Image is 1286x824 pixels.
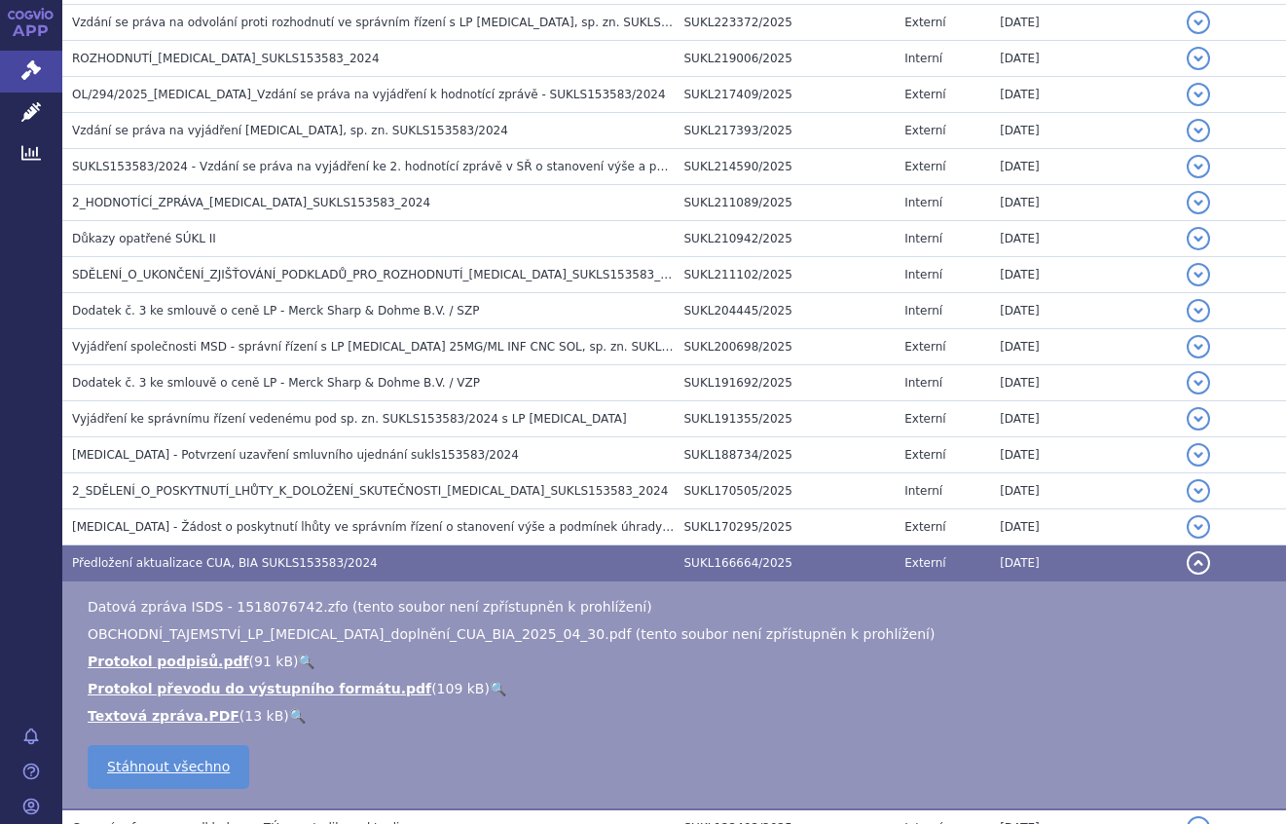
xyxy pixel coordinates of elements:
td: [DATE] [990,293,1176,329]
button: detail [1187,551,1210,575]
td: SUKL211089/2025 [675,185,896,221]
td: SUKL217409/2025 [675,77,896,113]
td: SUKL211102/2025 [675,257,896,293]
a: 🔍 [298,654,314,669]
button: detail [1187,191,1210,214]
td: SUKL188734/2025 [675,437,896,473]
span: Interní [904,268,942,281]
td: [DATE] [990,149,1176,185]
span: SDĚLENÍ_O_UKONČENÍ_ZJIŠŤOVÁNÍ_PODKLADŮ_PRO_ROZHODNUTÍ_KEYTRUDA_SUKLS153583_2024 [72,268,690,281]
span: Datová zpráva ISDS - 1518076742.zfo (tento soubor není zpřístupněn k prohlížení) [88,599,652,615]
td: SUKL223372/2025 [675,5,896,41]
td: SUKL191355/2025 [675,401,896,437]
td: [DATE] [990,401,1176,437]
td: [DATE] [990,545,1176,581]
td: [DATE] [990,41,1176,77]
span: 109 kB [437,681,485,696]
button: detail [1187,47,1210,70]
span: 91 kB [254,654,293,669]
a: 🔍 [490,681,506,696]
a: 🔍 [289,708,306,724]
span: Interní [904,484,942,498]
td: [DATE] [990,257,1176,293]
a: Protokol podpisů.pdf [88,654,249,669]
span: Vyjádření společnosti MSD - správní řízení s LP Keytruda 25MG/ML INF CNC SOL, sp. zn. SUKLS153583... [72,340,927,354]
td: [DATE] [990,77,1176,113]
span: Dodatek č. 3 ke smlouvě o ceně LP - Merck Sharp & Dohme B.V. / VZP [72,376,480,390]
span: Interní [904,232,942,245]
a: Textová zpráva.PDF [88,708,239,724]
span: OBCHODNÍ_TAJEMSTVÍ_LP_[MEDICAL_DATA]_doplnění_CUA_BIA_2025_04_30.pdf (tento soubor není zpřístupn... [88,626,935,642]
td: SUKL200698/2025 [675,329,896,365]
button: detail [1187,371,1210,394]
button: detail [1187,263,1210,286]
span: Externí [904,412,945,426]
span: KEYTRUDA - Žádost o poskytnutí lhůty ve správním řízení o stanovení výše a podmínek úhrady SUKLS1... [72,520,782,534]
span: ROZHODNUTÍ_KEYTRUDA_SUKLS153583_2024 [72,52,380,65]
span: Vyjádření ke správnímu řízení vedenému pod sp. zn. SUKLS153583/2024 s LP Keytruda [72,412,627,426]
span: Vzdání se práva na odvolání proti rozhodnutí ve správním řízení s LP Keytruda, sp. zn. SUKLS15358... [72,16,739,29]
span: 2_SDĚLENÍ_O_POSKYTNUTÍ_LHŮTY_K_DOLOŽENÍ_SKUTEČNOSTI_KEYTRUDA_SUKLS153583_2024 [72,484,668,498]
td: [DATE] [990,329,1176,365]
td: [DATE] [990,473,1176,509]
td: SUKL170505/2025 [675,473,896,509]
span: Dodatek č. 3 ke smlouvě o ceně LP - Merck Sharp & Dohme B.V. / SZP [72,304,479,318]
td: [DATE] [990,437,1176,473]
button: detail [1187,335,1210,358]
td: SUKL191692/2025 [675,365,896,401]
td: SUKL217393/2025 [675,113,896,149]
button: detail [1187,479,1210,503]
button: detail [1187,299,1210,322]
td: SUKL166664/2025 [675,545,896,581]
li: ( ) [88,652,1267,671]
span: Předložení aktualizace CUA, BIA SUKLS153583/2024 [72,556,378,570]
td: [DATE] [990,509,1176,545]
span: 2_HODNOTÍCÍ_ZPRÁVA_KEYTRUDA_SUKLS153583_2024 [72,196,430,209]
span: Externí [904,124,945,137]
span: Interní [904,376,942,390]
td: SUKL170295/2025 [675,509,896,545]
a: Stáhnout všechno [88,745,249,789]
span: Interní [904,196,942,209]
span: Důkazy opatřené SÚKL II [72,232,216,245]
td: SUKL214590/2025 [675,149,896,185]
span: Interní [904,52,942,65]
td: [DATE] [990,185,1176,221]
td: [DATE] [990,113,1176,149]
td: [DATE] [990,221,1176,257]
li: ( ) [88,679,1267,698]
span: Vzdání se práva na vyjádření KEYTRUDA, sp. zn. SUKLS153583/2024 [72,124,508,137]
span: Externí [904,556,945,570]
span: 13 kB [244,708,283,724]
span: Externí [904,340,945,354]
span: Externí [904,520,945,534]
button: detail [1187,227,1210,250]
span: OL/294/2025_KEYTRUDA_Vzdání se práva na vyjádření k hodnotící zprávě - SUKLS153583/2024 [72,88,666,101]
button: detail [1187,155,1210,178]
button: detail [1187,407,1210,431]
td: SUKL204445/2025 [675,293,896,329]
button: detail [1187,515,1210,539]
span: Externí [904,88,945,101]
span: SUKLS153583/2024 - Vzdání se práva na vyjádření ke 2. hodnotící zprávě v SŘ o stanovení výše a po... [72,160,870,173]
span: Interní [904,304,942,318]
a: Protokol převodu do výstupního formátu.pdf [88,681,431,696]
button: detail [1187,443,1210,467]
td: [DATE] [990,365,1176,401]
span: Externí [904,16,945,29]
span: Externí [904,448,945,462]
td: SUKL210942/2025 [675,221,896,257]
button: detail [1187,83,1210,106]
li: ( ) [88,706,1267,726]
span: KEYTRUDA - Potvrzení uzavření smluvního ujednání sukls153583/2024 [72,448,519,462]
td: [DATE] [990,5,1176,41]
span: Externí [904,160,945,173]
button: detail [1187,11,1210,34]
button: detail [1187,119,1210,142]
td: SUKL219006/2025 [675,41,896,77]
